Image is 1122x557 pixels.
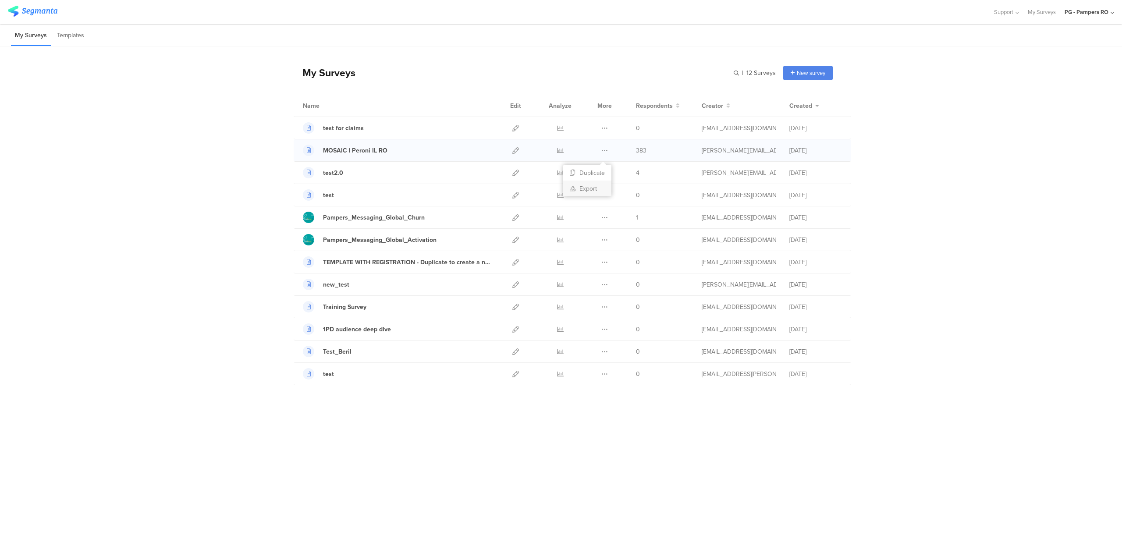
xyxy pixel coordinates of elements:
[789,124,842,133] div: [DATE]
[741,68,745,78] span: |
[702,369,776,379] div: kostas.anastasiou@47puritystreet.com
[702,101,723,110] span: Creator
[702,146,776,155] div: fritz.t@pg.com
[789,235,842,245] div: [DATE]
[702,302,776,312] div: burcak.b.1@pg.com
[636,124,640,133] span: 0
[746,68,776,78] span: 12 Surveys
[563,165,611,181] button: Duplicate
[636,146,646,155] span: 383
[323,280,349,289] div: new_test
[323,302,366,312] div: Training Survey
[323,325,391,334] div: 1PD audience deep dive
[789,258,842,267] div: [DATE]
[11,25,51,46] li: My Surveys
[323,124,364,133] div: test for claims
[303,301,366,312] a: Training Survey
[636,213,638,222] span: 1
[303,368,334,380] a: test
[789,146,842,155] div: [DATE]
[547,95,573,117] div: Analyze
[636,347,640,356] span: 0
[303,212,425,223] a: Pampers_Messaging_Global_Churn
[994,8,1013,16] span: Support
[303,189,334,201] a: test
[294,65,355,80] div: My Surveys
[789,302,842,312] div: [DATE]
[636,235,640,245] span: 0
[702,280,776,289] div: poulakos.g@pg.com
[303,122,364,134] a: test for claims
[563,181,611,196] a: Export
[323,168,343,177] div: test2.0
[323,347,352,356] div: Test_Beril
[636,168,639,177] span: 4
[323,258,493,267] div: TEMPLATE WITH REGISTRATION - Duplicate to create a new survey
[702,168,776,177] div: poulakos.g@pg.com
[506,95,525,117] div: Edit
[1065,8,1108,16] div: PG - Pampers RO
[303,145,387,156] a: MOSAIC | Peroni IL RO
[303,234,437,245] a: Pampers_Messaging_Global_Activation
[789,280,842,289] div: [DATE]
[789,168,842,177] div: [DATE]
[303,256,493,268] a: TEMPLATE WITH REGISTRATION - Duplicate to create a new survey
[303,279,349,290] a: new_test
[702,258,776,267] div: nikolopoulos.j@pg.com
[323,369,334,379] div: test
[797,69,825,77] span: New survey
[636,369,640,379] span: 0
[595,95,614,117] div: More
[789,369,842,379] div: [DATE]
[702,101,730,110] button: Creator
[323,146,387,155] div: MOSAIC | Peroni IL RO
[323,213,425,222] div: Pampers_Messaging_Global_Churn
[789,347,842,356] div: [DATE]
[8,6,57,17] img: segmanta logo
[789,213,842,222] div: [DATE]
[789,191,842,200] div: [DATE]
[702,124,776,133] div: burcak.b.1@pg.com
[702,347,776,356] div: burcak.b.1@pg.com
[789,101,812,110] span: Created
[636,101,680,110] button: Respondents
[636,302,640,312] span: 0
[636,191,640,200] span: 0
[303,323,391,335] a: 1PD audience deep dive
[636,280,640,289] span: 0
[53,25,88,46] li: Templates
[789,101,819,110] button: Created
[702,235,776,245] div: support@segmanta.com
[789,325,842,334] div: [DATE]
[636,101,673,110] span: Respondents
[702,191,776,200] div: burcak.b.1@pg.com
[323,235,437,245] div: Pampers_Messaging_Global_Activation
[323,191,334,200] div: test
[303,101,355,110] div: Name
[636,258,640,267] span: 0
[702,213,776,222] div: support@segmanta.com
[702,325,776,334] div: anagnostopoulou.a@pg.com
[303,167,343,178] a: test2.0
[636,325,640,334] span: 0
[303,346,352,357] a: Test_Beril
